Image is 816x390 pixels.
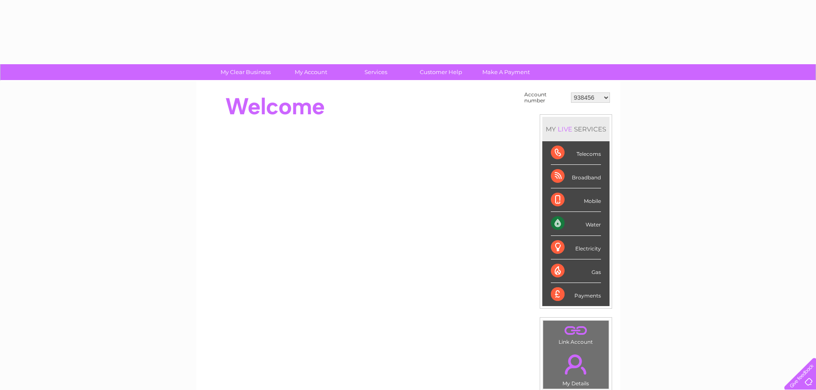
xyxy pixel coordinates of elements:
div: Gas [551,259,601,283]
a: My Clear Business [210,64,281,80]
a: Customer Help [406,64,476,80]
div: LIVE [556,125,574,133]
a: Services [341,64,411,80]
a: My Account [275,64,346,80]
div: Mobile [551,188,601,212]
td: Account number [522,89,569,106]
a: . [545,323,607,338]
div: Broadband [551,165,601,188]
td: My Details [543,347,609,389]
td: Link Account [543,320,609,347]
a: Make A Payment [471,64,541,80]
div: Electricity [551,236,601,259]
a: . [545,349,607,379]
div: Water [551,212,601,235]
div: MY SERVICES [542,117,610,141]
div: Payments [551,283,601,306]
div: Telecoms [551,141,601,165]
